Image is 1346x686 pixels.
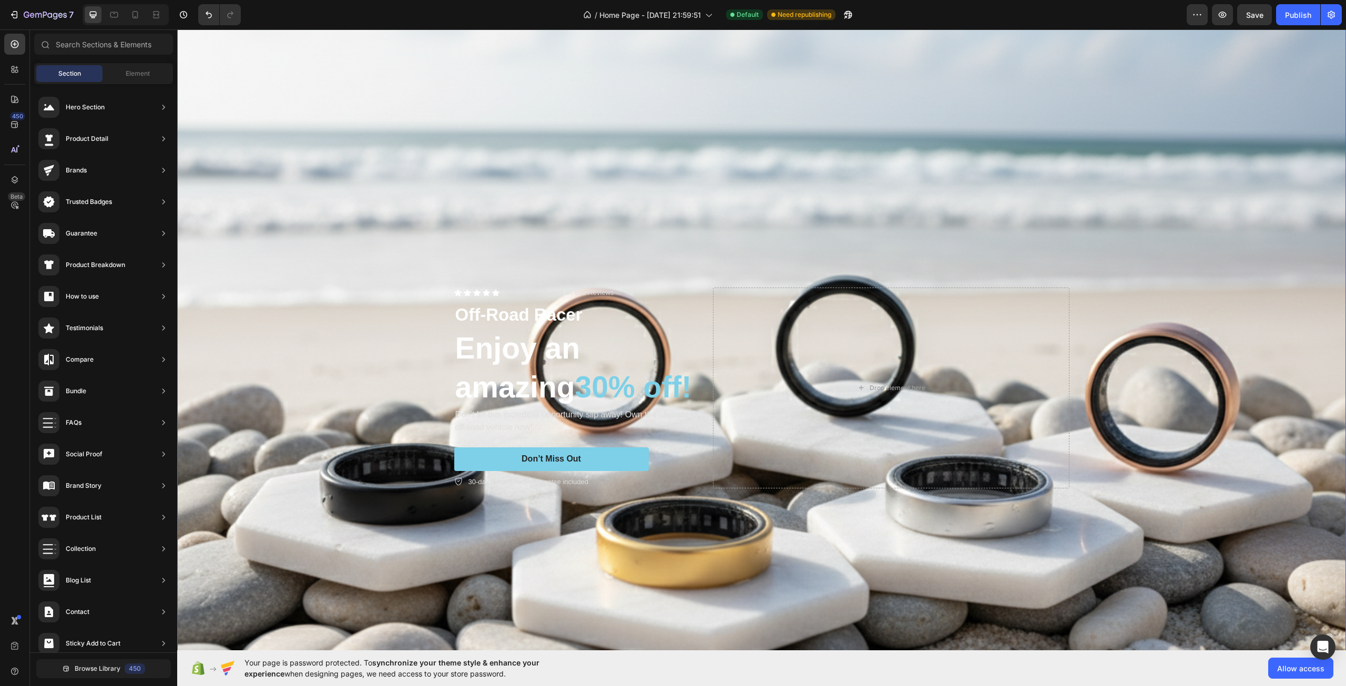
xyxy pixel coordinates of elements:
p: Rated 4.5/5 Based on 895 Reviews [330,259,437,268]
span: Save [1246,11,1263,19]
button: Don’t Miss Out [277,418,472,442]
button: Save [1237,4,1272,25]
button: Publish [1276,4,1320,25]
span: synchronize your theme style & enhance your experience [244,658,539,678]
input: Search Sections & Elements [34,34,173,55]
div: Trusted Badges [66,197,112,207]
p: Off-Road Racer [278,274,531,297]
div: Don’t Miss Out [344,424,404,435]
span: Element [126,69,150,78]
p: 30-day money-back guarantee included [291,447,411,458]
span: Home Page - [DATE] 21:59:51 [599,9,701,21]
h2: Enjoy an amazing [277,298,532,378]
div: Beta [8,192,25,201]
div: 450 [10,112,25,120]
div: Hero Section [66,102,105,112]
div: How to use [66,291,99,302]
span: / [595,9,597,21]
div: Blog List [66,575,91,586]
p: Don't let this incredible opportunity slip away! Own the ultimate RC off-road vehicle now! [278,379,531,404]
div: Compare [66,354,94,365]
span: Default [737,10,759,19]
span: Section [58,69,81,78]
div: Product Breakdown [66,260,125,270]
span: Browse Library [75,664,120,673]
span: Your page is password protected. To when designing pages, we need access to your store password. [244,657,580,679]
div: 450 [125,663,145,674]
div: Collection [66,544,96,554]
div: Undo/Redo [198,4,241,25]
div: Sticky Add to Cart [66,638,120,649]
div: Social Proof [66,449,103,459]
div: Brand Story [66,480,101,491]
div: Product Detail [66,134,108,144]
p: 7 [69,8,74,21]
div: Drop element here [692,354,748,363]
div: Contact [66,607,89,617]
button: Allow access [1268,658,1333,679]
div: FAQs [66,417,81,428]
div: Bundle [66,386,86,396]
div: Testimonials [66,323,103,333]
div: Guarantee [66,228,97,239]
span: Allow access [1277,663,1324,674]
div: Open Intercom Messenger [1310,634,1335,660]
button: 7 [4,4,78,25]
span: Need republishing [778,10,831,19]
div: Product List [66,512,101,523]
div: Brands [66,165,87,176]
button: Browse Library450 [36,659,171,678]
iframe: Design area [177,29,1346,650]
div: Publish [1285,9,1311,21]
span: 30% off! [398,341,515,374]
